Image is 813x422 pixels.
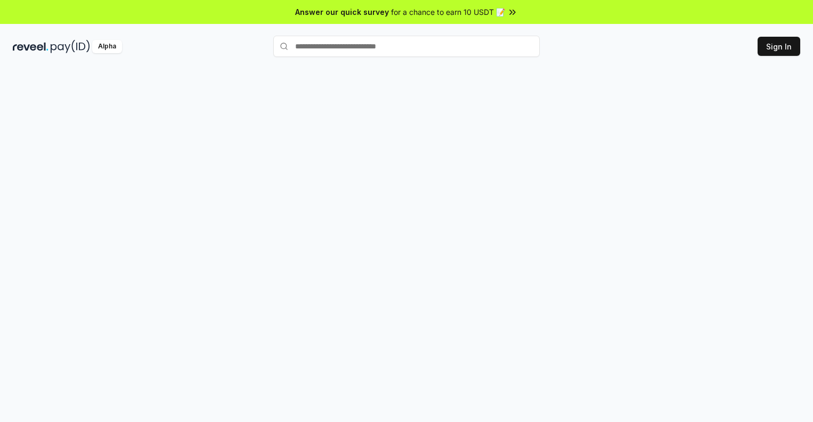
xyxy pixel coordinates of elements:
[758,37,800,56] button: Sign In
[92,40,122,53] div: Alpha
[51,40,90,53] img: pay_id
[295,6,389,18] span: Answer our quick survey
[13,40,48,53] img: reveel_dark
[391,6,505,18] span: for a chance to earn 10 USDT 📝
